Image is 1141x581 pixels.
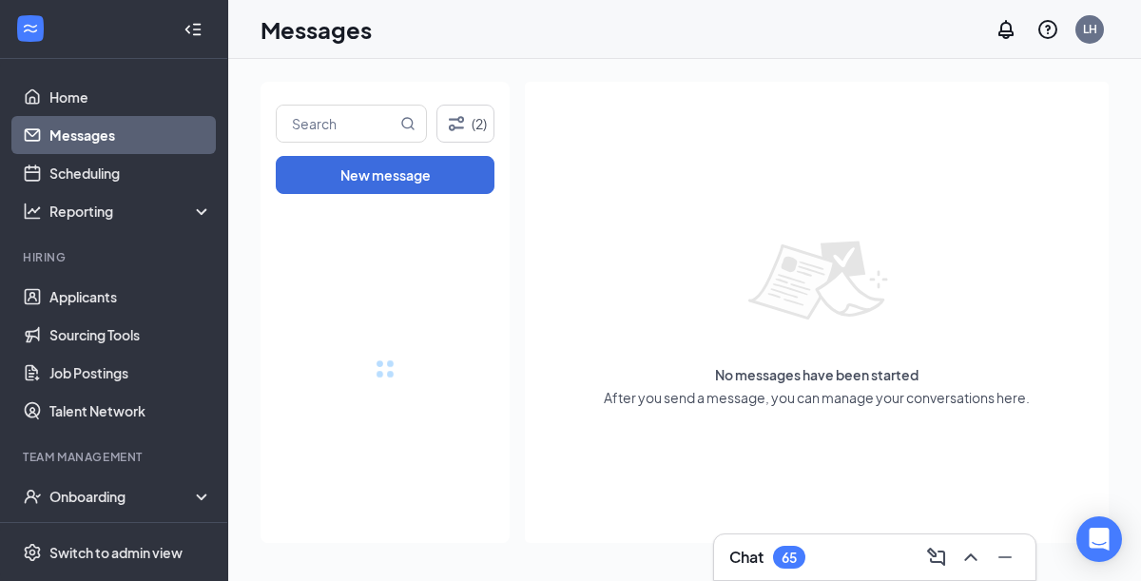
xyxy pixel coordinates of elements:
[1076,516,1122,562] div: Open Intercom Messenger
[49,354,212,392] a: Job Postings
[261,13,372,46] h1: Messages
[49,316,212,354] a: Sourcing Tools
[49,78,212,116] a: Home
[921,542,952,572] button: ComposeMessage
[1083,21,1097,37] div: LH
[49,392,212,430] a: Talent Network
[49,278,212,316] a: Applicants
[729,547,764,568] h3: Chat
[277,106,396,142] input: Search
[1036,18,1059,41] svg: QuestionInfo
[436,105,494,143] button: Filter (2)
[23,487,42,506] svg: UserCheck
[49,515,212,553] a: Team
[23,543,42,562] svg: Settings
[184,20,203,39] svg: Collapse
[994,546,1016,569] svg: Minimize
[995,18,1017,41] svg: Notifications
[956,542,986,572] button: ChevronUp
[959,546,982,569] svg: ChevronUp
[23,249,208,265] div: Hiring
[445,112,468,135] svg: Filter
[604,388,1030,407] span: After you send a message, you can manage your conversations here.
[715,365,919,384] span: No messages have been started
[925,546,948,569] svg: ComposeMessage
[23,202,42,221] svg: Analysis
[21,19,40,38] svg: WorkstreamLogo
[400,116,416,131] svg: MagnifyingGlass
[23,449,208,465] div: Team Management
[49,154,212,192] a: Scheduling
[49,487,196,506] div: Onboarding
[49,202,213,221] div: Reporting
[49,543,183,562] div: Switch to admin view
[49,116,212,154] a: Messages
[782,550,797,566] div: 65
[990,542,1020,572] button: Minimize
[276,156,494,194] button: New message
